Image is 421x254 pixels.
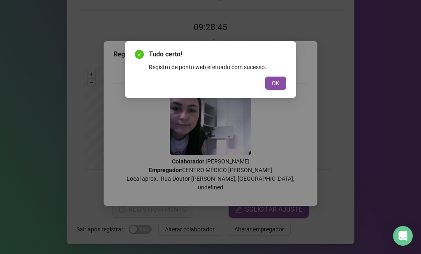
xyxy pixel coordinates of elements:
[272,79,280,88] span: OK
[393,226,413,246] div: Open Intercom Messenger
[149,49,286,59] span: Tudo certo!
[149,63,286,72] div: Registro de ponto web efetuado com sucesso.
[265,77,286,90] button: OK
[135,50,144,59] span: check-circle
